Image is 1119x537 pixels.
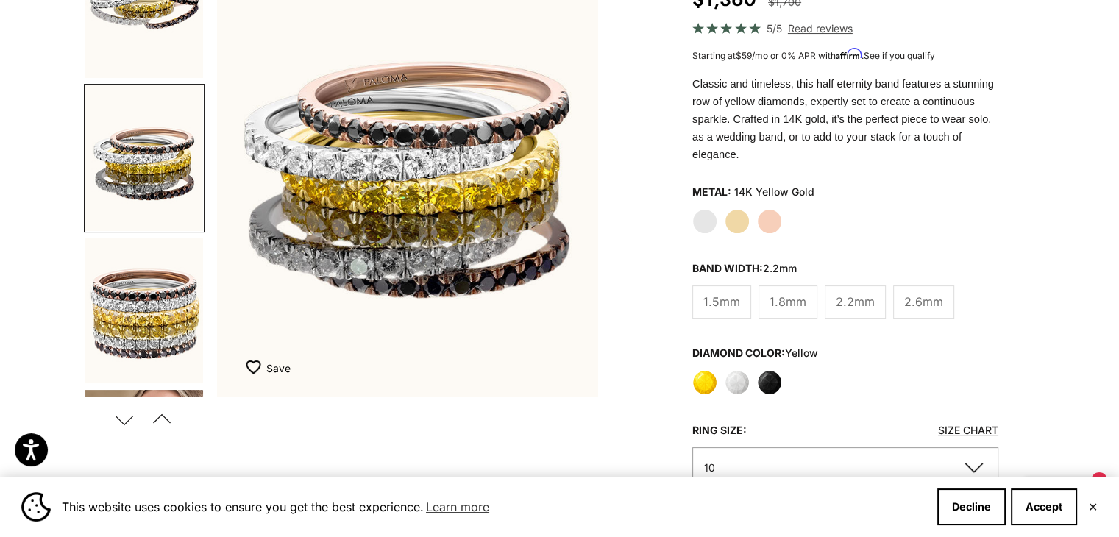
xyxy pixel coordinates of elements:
[1011,488,1077,525] button: Accept
[767,20,782,37] span: 5/5
[85,238,203,383] img: #YellowGold #WhiteGold #RoseGold
[788,20,853,37] span: Read reviews
[692,50,935,61] span: Starting at /mo or 0% APR with .
[1088,502,1098,511] button: Close
[85,390,203,536] img: #YellowGold #WhiteGold #RoseGold
[84,84,205,232] button: Go to item 11
[836,292,875,311] span: 2.2mm
[937,488,1006,525] button: Decline
[938,424,998,436] a: Size Chart
[84,388,205,537] button: Go to item 13
[864,50,935,61] a: See if you qualify - Learn more about Affirm Financing (opens in modal)
[246,353,291,383] button: Add to Wishlist
[692,181,731,203] legend: Metal:
[21,492,51,522] img: Cookie banner
[246,360,266,374] img: wishlist
[85,85,203,231] img: #YellowGold #WhiteGold #RoseGold
[904,292,943,311] span: 2.6mm
[836,49,862,60] span: Affirm
[703,292,740,311] span: 1.5mm
[62,496,926,518] span: This website uses cookies to ensure you get the best experience.
[785,346,818,359] variant-option-value: yellow
[692,342,818,364] legend: Diamond Color:
[704,461,715,474] span: 10
[763,262,797,274] variant-option-value: 2.2mm
[692,257,797,280] legend: Band Width:
[692,419,747,441] legend: Ring Size:
[770,292,806,311] span: 1.8mm
[424,496,491,518] a: Learn more
[692,20,998,37] a: 5/5 Read reviews
[692,447,998,488] button: 10
[692,78,994,160] span: Classic and timeless, this half eternity band features a stunning row of yellow diamonds, expertl...
[736,50,752,61] span: $59
[84,236,205,385] button: Go to item 12
[734,181,814,203] variant-option-value: 14K Yellow Gold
